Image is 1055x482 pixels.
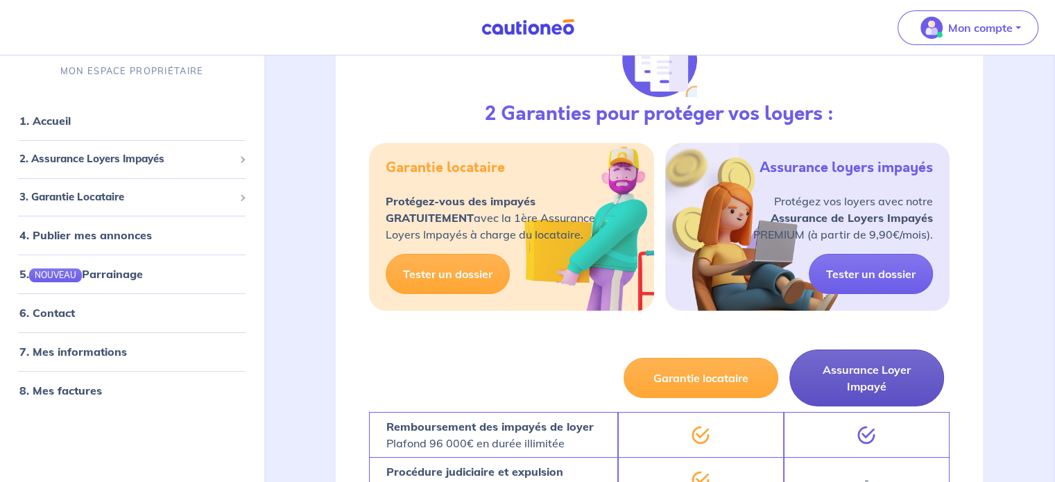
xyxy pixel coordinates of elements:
button: illu_account_valid_menu.svgMon compte [898,10,1038,45]
strong: Remboursement des impayés de loyer [386,420,594,433]
div: 2. Assurance Loyers Impayés [6,146,258,173]
div: 4. Publier mes annonces [6,222,258,250]
span: 3. Garantie Locataire [19,189,234,205]
strong: Protégez-vous des impayés GRATUITEMENT [386,194,535,225]
button: Assurance Loyer Impayé [789,350,944,406]
a: 6. Contact [19,307,75,320]
div: 8. Mes factures [6,377,258,405]
button: Garantie locataire [624,358,778,398]
img: justif-loupe [622,22,697,97]
p: avec la 1ère Assurance Loyers Impayés à charge du locataire. [386,193,595,243]
a: Tester un dossier [386,254,510,294]
p: Mon compte [948,19,1013,36]
h5: Garantie locataire [386,160,505,176]
a: 5.NOUVEAUParrainage [19,268,143,282]
a: 1. Accueil [19,114,71,128]
a: Tester un dossier [809,254,933,294]
p: Protégez vos loyers avec notre PREMIUM (à partir de 9,90€/mois). [753,193,933,243]
div: 6. Contact [6,300,258,327]
p: MON ESPACE PROPRIÉTAIRE [60,65,203,78]
div: 1. Accueil [6,107,258,135]
span: 2. Assurance Loyers Impayés [19,152,234,168]
h3: 2 Garanties pour protéger vos loyers : [485,103,834,126]
img: illu_account_valid_menu.svg [920,17,943,39]
div: 3. Garantie Locataire [6,184,258,211]
strong: Assurance de Loyers Impayés [771,211,933,225]
img: Cautioneo [476,19,580,36]
div: 7. Mes informations [6,338,258,366]
a: 4. Publier mes annonces [19,229,152,243]
h5: Assurance loyers impayés [760,160,933,176]
a: 7. Mes informations [19,345,127,359]
a: 8. Mes factures [19,384,102,398]
p: Plafond 96 000€ en durée illimitée [386,418,594,451]
div: 5.NOUVEAUParrainage [6,261,258,289]
strong: Procédure judiciaire et expulsion [386,465,563,479]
